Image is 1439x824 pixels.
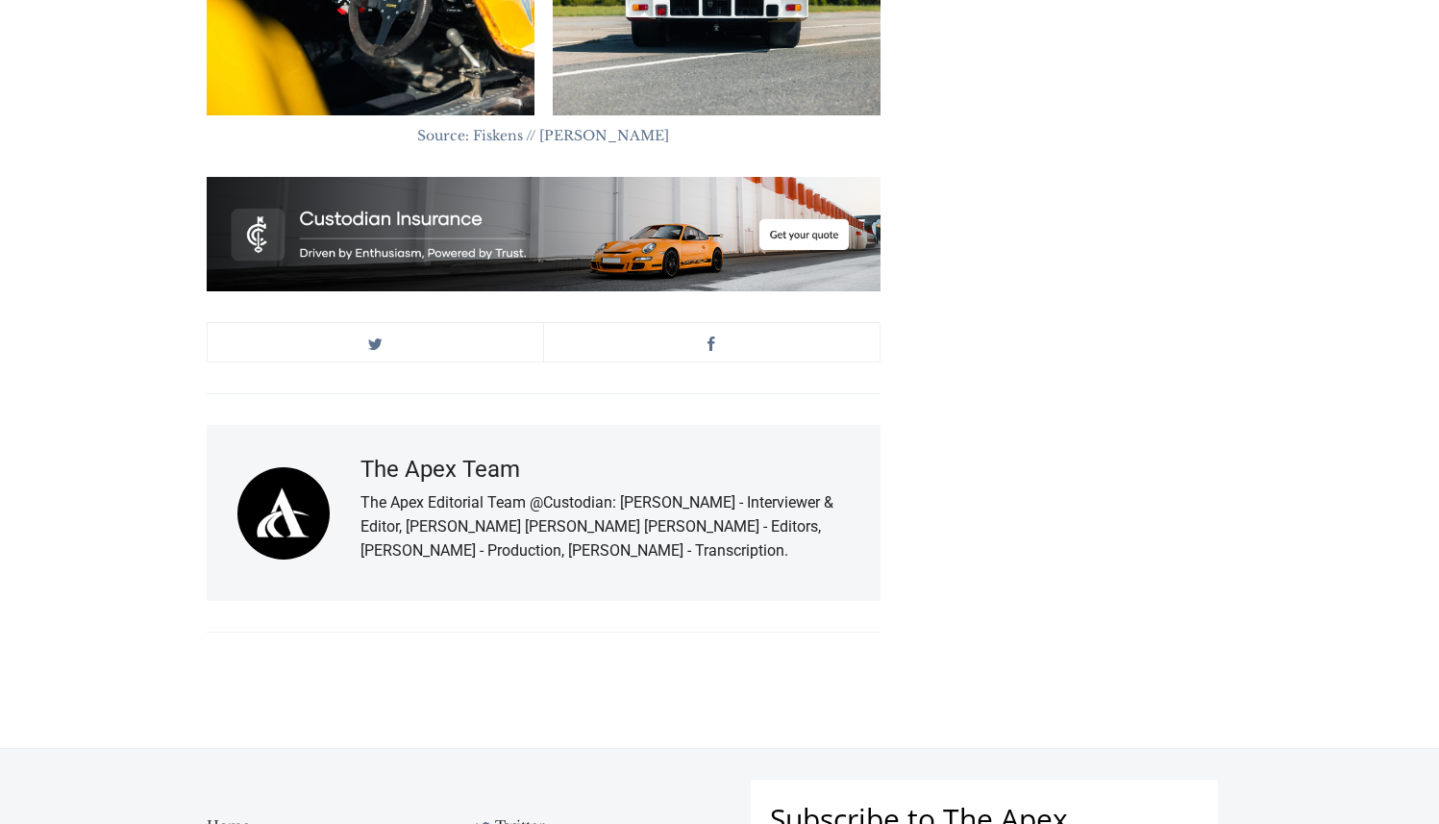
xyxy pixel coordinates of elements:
[360,456,520,483] a: The Apex Team
[544,323,880,362] a: Share on Facebook
[208,323,543,362] a: Share on Twitter
[417,127,669,144] span: Source: Fiskens // [PERSON_NAME]
[237,467,330,560] img: The Apex Team
[360,490,850,562] p: The Apex Editorial Team @Custodian: [PERSON_NAME] - Interviewer & Editor, [PERSON_NAME] [PERSON_N...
